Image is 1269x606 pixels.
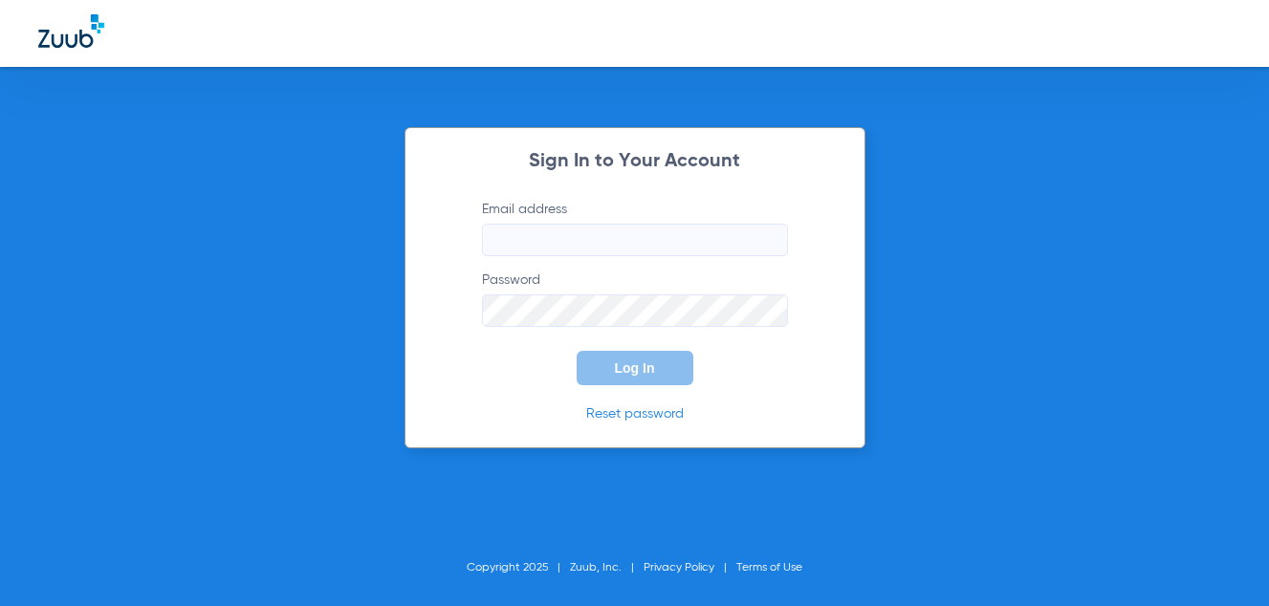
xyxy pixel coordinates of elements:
[1173,514,1269,606] iframe: Chat Widget
[467,558,570,577] li: Copyright 2025
[38,14,104,48] img: Zuub Logo
[482,224,788,256] input: Email address
[615,360,655,376] span: Log In
[570,558,644,577] li: Zuub, Inc.
[577,351,693,385] button: Log In
[482,271,788,327] label: Password
[453,152,817,171] h2: Sign In to Your Account
[736,562,802,574] a: Terms of Use
[586,407,684,421] a: Reset password
[644,562,714,574] a: Privacy Policy
[482,200,788,256] label: Email address
[482,294,788,327] input: Password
